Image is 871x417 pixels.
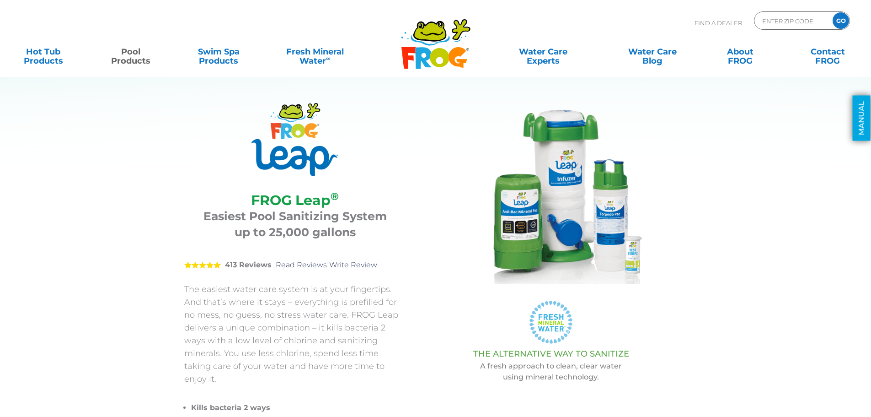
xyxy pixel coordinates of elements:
input: Zip Code Form [761,14,823,27]
a: Water CareExperts [488,43,598,61]
input: GO [833,12,849,29]
div: | [184,247,406,283]
a: MANUAL [853,96,871,141]
p: The easiest water care system is at your fingertips. And that’s where it stays – everything is pr... [184,283,406,385]
a: Write Review [329,260,377,269]
strong: 413 Reviews [225,260,272,269]
img: Product Logo [251,103,338,176]
a: Hot TubProducts [9,43,77,61]
a: ContactFROG [794,43,862,61]
sup: ® [331,190,339,203]
h3: THE ALTERNATIVE WAY TO SANITIZE [429,349,673,358]
h2: FROG Leap [196,192,395,208]
span: 5 [184,261,221,269]
li: Kills bacteria 2 ways [191,401,406,414]
h3: Easiest Pool Sanitizing System up to 25,000 gallons [196,208,395,240]
a: Swim SpaProducts [185,43,253,61]
sup: ∞ [326,54,331,62]
a: Water CareBlog [618,43,686,61]
p: Find A Dealer [695,11,742,34]
p: A fresh approach to clean, clear water using mineral technology. [429,361,673,383]
a: PoolProducts [97,43,165,61]
a: AboutFROG [706,43,774,61]
a: Read Reviews [276,260,327,269]
a: Fresh MineralWater∞ [272,43,358,61]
